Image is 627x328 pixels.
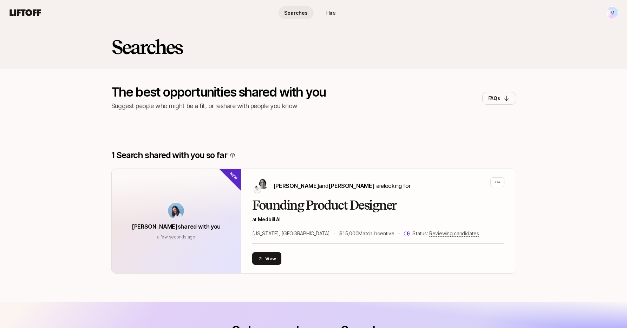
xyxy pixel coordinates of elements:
button: FAQs [482,92,516,105]
p: [US_STATE], [GEOGRAPHIC_DATA] [252,229,330,238]
p: are looking for [273,181,411,190]
p: at [252,215,504,224]
p: $15,000 Match Incentive [339,229,394,238]
span: August 28, 2025 4:19pm [157,234,195,240]
img: avatar-url [168,203,184,219]
span: [PERSON_NAME] [328,182,374,189]
img: Phil Pane [253,185,261,193]
img: Julien Nakache [257,178,268,189]
div: New [218,157,253,192]
button: View [252,252,282,265]
h2: Founding Product Designer [252,198,504,212]
a: Medbill AI [258,216,281,222]
a: Searches [279,6,314,19]
p: Suggest people who might be a fit, or reshare with people you know [111,101,326,111]
span: [PERSON_NAME] [273,182,319,189]
p: FAQs [488,94,500,103]
button: M [606,6,619,19]
p: Status: [412,229,479,238]
span: Reviewing candidates [429,230,479,237]
span: Searches [284,9,308,17]
a: Hire [314,6,349,19]
h2: Searches [111,37,183,58]
span: [PERSON_NAME] shared with you [132,223,221,230]
p: The best opportunities shared with you [111,86,326,98]
p: M [610,8,614,17]
p: 1 Search shared with you so far [111,150,227,160]
span: Hire [326,9,336,17]
span: and [319,182,374,189]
